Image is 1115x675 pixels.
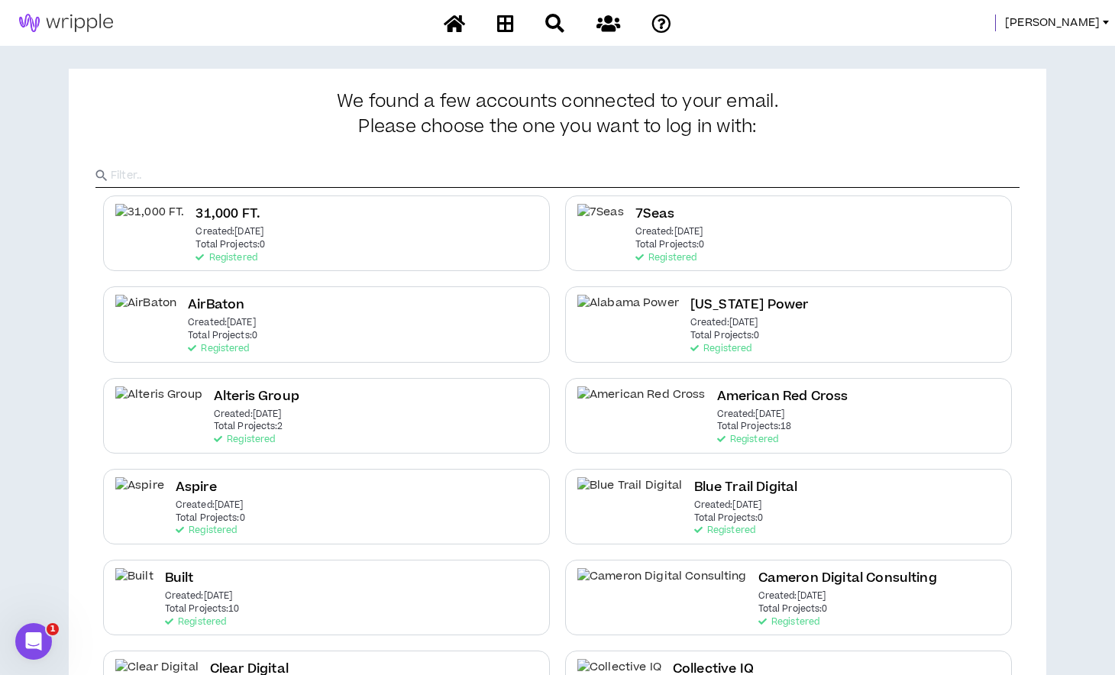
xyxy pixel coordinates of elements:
[1005,15,1100,31] span: [PERSON_NAME]
[165,591,233,602] p: Created: [DATE]
[188,295,244,315] h2: AirBaton
[115,386,202,421] img: Alteris Group
[115,295,176,329] img: AirBaton
[188,318,256,328] p: Created: [DATE]
[717,434,778,445] p: Registered
[111,164,1020,187] input: Filter..
[196,227,263,237] p: Created: [DATE]
[694,500,762,511] p: Created: [DATE]
[165,568,194,589] h2: Built
[758,568,937,589] h2: Cameron Digital Consulting
[577,477,683,512] img: Blue Trail Digital
[690,318,758,328] p: Created: [DATE]
[717,409,785,420] p: Created: [DATE]
[758,591,826,602] p: Created: [DATE]
[717,386,848,407] h2: American Red Cross
[115,477,164,512] img: Aspire
[577,386,706,421] img: American Red Cross
[690,344,751,354] p: Registered
[635,204,675,224] h2: 7Seas
[694,477,798,498] h2: Blue Trail Digital
[196,204,260,224] h2: 31,000 FT.
[717,421,792,432] p: Total Projects: 18
[188,331,257,341] p: Total Projects: 0
[214,421,283,432] p: Total Projects: 2
[196,240,265,250] p: Total Projects: 0
[577,204,624,238] img: 7Seas
[635,253,696,263] p: Registered
[165,617,226,628] p: Registered
[635,240,705,250] p: Total Projects: 0
[758,617,819,628] p: Registered
[15,623,52,660] iframe: Intercom live chat
[188,344,249,354] p: Registered
[214,434,275,445] p: Registered
[176,500,244,511] p: Created: [DATE]
[577,568,747,602] img: Cameron Digital Consulting
[115,568,154,602] img: Built
[758,604,828,615] p: Total Projects: 0
[196,253,257,263] p: Registered
[635,227,703,237] p: Created: [DATE]
[214,386,299,407] h2: Alteris Group
[690,331,760,341] p: Total Projects: 0
[176,525,237,536] p: Registered
[47,623,59,635] span: 1
[176,513,245,524] p: Total Projects: 0
[214,409,282,420] p: Created: [DATE]
[694,513,764,524] p: Total Projects: 0
[694,525,755,536] p: Registered
[115,204,184,238] img: 31,000 FT.
[165,604,240,615] p: Total Projects: 10
[176,477,217,498] h2: Aspire
[358,117,756,138] span: Please choose the one you want to log in with:
[577,295,679,329] img: Alabama Power
[95,92,1020,137] h3: We found a few accounts connected to your email.
[690,295,809,315] h2: [US_STATE] Power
